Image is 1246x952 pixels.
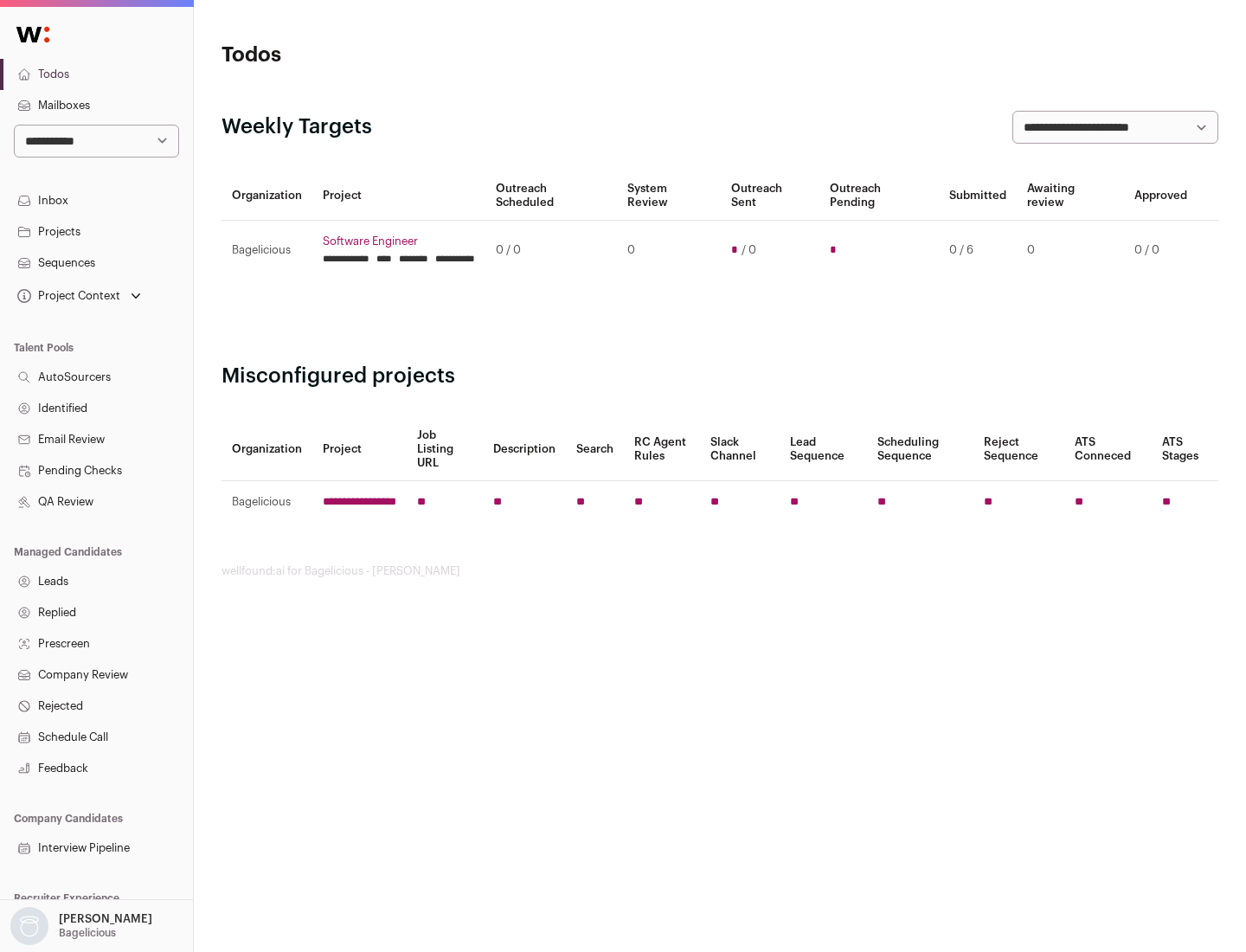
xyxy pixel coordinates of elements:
[222,113,372,141] h2: Weekly Targets
[483,418,566,481] th: Description
[222,481,312,524] td: Bagelicious
[566,418,624,481] th: Search
[14,289,120,303] div: Project Context
[10,907,48,945] img: nopic.png
[1124,171,1198,221] th: Approved
[222,564,1218,578] footer: wellfound:ai for Bagelicious - [PERSON_NAME]
[59,912,152,926] p: [PERSON_NAME]
[485,221,617,280] td: 0 / 0
[742,243,756,257] span: / 0
[1152,418,1218,481] th: ATS Stages
[323,235,475,248] a: Software Engineer
[973,418,1065,481] th: Reject Sequence
[312,171,485,221] th: Project
[7,17,59,52] img: Wellfound
[7,907,156,945] button: Open dropdown
[721,171,820,221] th: Outreach Sent
[14,284,145,308] button: Open dropdown
[1064,418,1151,481] th: ATS Conneced
[222,42,554,69] h1: Todos
[939,171,1017,221] th: Submitted
[617,171,720,221] th: System Review
[939,221,1017,280] td: 0 / 6
[1017,171,1124,221] th: Awaiting review
[59,926,116,940] p: Bagelicious
[312,418,407,481] th: Project
[1017,221,1124,280] td: 0
[819,171,938,221] th: Outreach Pending
[867,418,973,481] th: Scheduling Sequence
[485,171,617,221] th: Outreach Scheduled
[700,418,780,481] th: Slack Channel
[222,418,312,481] th: Organization
[1124,221,1198,280] td: 0 / 0
[780,418,867,481] th: Lead Sequence
[617,221,720,280] td: 0
[222,171,312,221] th: Organization
[222,363,1218,390] h2: Misconfigured projects
[624,418,699,481] th: RC Agent Rules
[407,418,483,481] th: Job Listing URL
[222,221,312,280] td: Bagelicious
